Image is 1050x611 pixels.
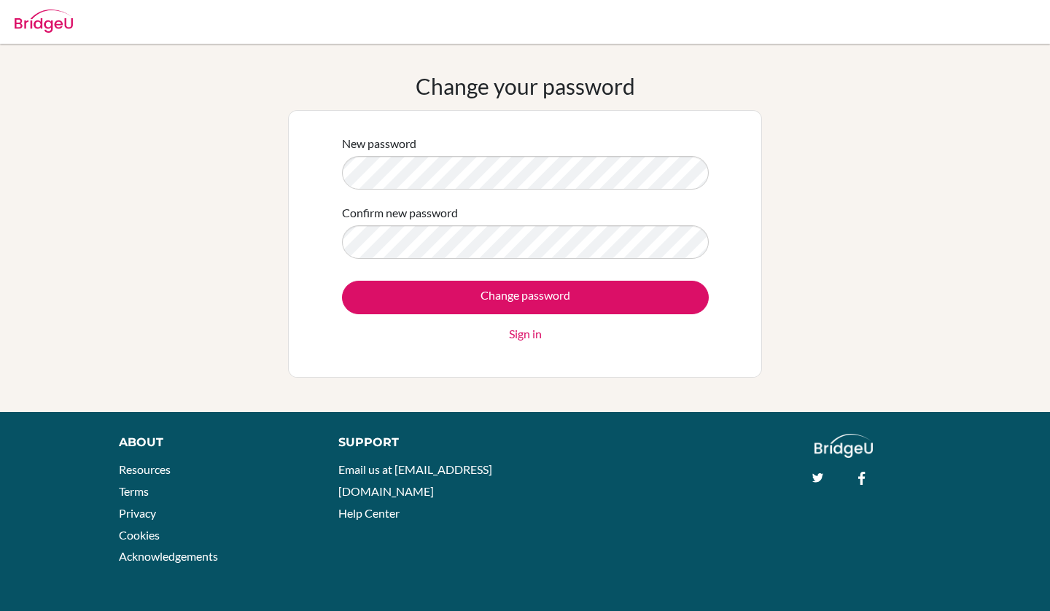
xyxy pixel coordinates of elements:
img: logo_white@2x-f4f0deed5e89b7ecb1c2cc34c3e3d731f90f0f143d5ea2071677605dd97b5244.png [814,434,874,458]
a: Privacy [119,506,156,520]
div: Support [338,434,510,451]
a: Resources [119,462,171,476]
a: Sign in [509,325,542,343]
a: Terms [119,484,149,498]
a: Help Center [338,506,400,520]
div: About [119,434,306,451]
label: New password [342,135,416,152]
img: Bridge-U [15,9,73,33]
input: Change password [342,281,709,314]
a: Acknowledgements [119,549,218,563]
a: Cookies [119,528,160,542]
a: Email us at [EMAIL_ADDRESS][DOMAIN_NAME] [338,462,492,498]
label: Confirm new password [342,204,458,222]
h1: Change your password [416,73,635,99]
